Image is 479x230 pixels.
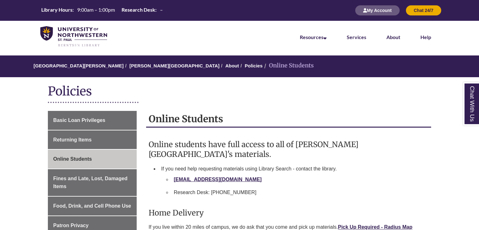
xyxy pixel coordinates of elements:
span: Basic Loan Privileges [53,118,105,123]
a: [PERSON_NAME][GEOGRAPHIC_DATA] [129,63,220,68]
th: Library Hours: [39,6,75,13]
h3: Online students have full access to all of [PERSON_NAME][GEOGRAPHIC_DATA]'s materials. [149,140,429,159]
button: My Account [355,5,400,15]
a: Returning Items [48,130,137,149]
a: [EMAIL_ADDRESS][DOMAIN_NAME] [174,177,262,182]
a: Help [420,34,431,40]
h2: Online Students [146,111,431,128]
h3: Home Delivery [149,208,429,218]
span: Patron Privacy [53,223,88,228]
span: – [160,7,163,13]
li: If you need help requesting materials using Library Search - contact the library. [159,162,429,202]
span: Returning Items [53,137,92,142]
th: Research Desk: [119,6,157,13]
a: About [386,34,400,40]
h1: Policies [48,83,431,100]
a: Policies [245,63,263,68]
span: 9:00am – 1:00pm [77,7,115,13]
span: Fines and Late, Lost, Damaged Items [53,176,128,189]
a: Food, Drink, and Cell Phone Use [48,197,137,216]
li: Research Desk: [PHONE_NUMBER] [171,186,426,199]
span: Food, Drink, and Cell Phone Use [53,203,131,209]
a: Pick Up Required - Radius Map [338,224,412,230]
a: [GEOGRAPHIC_DATA][PERSON_NAME] [33,63,123,68]
a: Chat 24/7 [406,8,441,13]
a: Fines and Late, Lost, Damaged Items [48,169,137,196]
button: Chat 24/7 [406,5,441,15]
a: My Account [355,8,400,13]
a: Online Students [48,150,137,169]
table: Hours Today [39,6,165,14]
a: Hours Today [39,6,165,15]
span: Online Students [53,156,92,162]
a: Services [347,34,366,40]
img: UNWSP Library Logo [40,26,107,47]
a: About [225,63,239,68]
li: Online Students [263,61,314,70]
a: Basic Loan Privileges [48,111,137,130]
a: Resources [300,34,327,40]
